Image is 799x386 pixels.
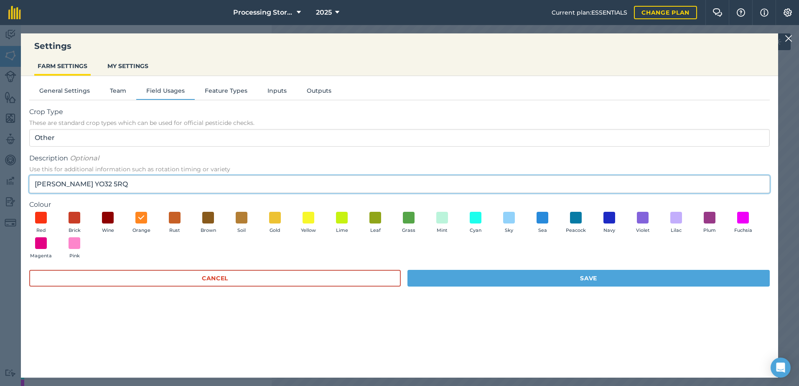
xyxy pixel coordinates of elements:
[163,212,186,234] button: Rust
[760,8,768,18] img: svg+xml;base64,PHN2ZyB4bWxucz0iaHR0cDovL3d3dy53My5vcmcvMjAwMC9zdmciIHdpZHRoPSIxNyIgaGVpZ2h0PSIxNy...
[29,86,100,99] button: General Settings
[497,212,521,234] button: Sky
[464,212,487,234] button: Cyan
[29,237,53,260] button: Magenta
[636,227,650,234] span: Violet
[137,213,145,223] img: svg+xml;base64,PHN2ZyB4bWxucz0iaHR0cDovL3d3dy53My5vcmcvMjAwMC9zdmciIHdpZHRoPSIxOCIgaGVpZ2h0PSIyNC...
[397,212,420,234] button: Grass
[634,6,697,19] a: Change plan
[196,212,220,234] button: Brown
[505,227,513,234] span: Sky
[230,212,253,234] button: Soil
[664,212,688,234] button: Lilac
[34,58,91,74] button: FARM SETTINGS
[402,227,415,234] span: Grass
[29,165,770,173] span: Use this for additional information such as rotation timing or variety
[734,227,752,234] span: Fuchsia
[237,227,246,234] span: Soil
[96,212,120,234] button: Wine
[470,227,481,234] span: Cyan
[531,212,554,234] button: Sea
[270,227,280,234] span: Gold
[29,200,770,210] label: Colour
[29,107,770,117] span: Crop Type
[771,358,791,378] div: Open Intercom Messenger
[538,227,547,234] span: Sea
[136,86,195,99] button: Field Usages
[130,212,153,234] button: Orange
[29,129,770,147] input: Start typing to search for crop type
[785,33,792,43] img: svg+xml;base64,PHN2ZyB4bWxucz0iaHR0cDovL3d3dy53My5vcmcvMjAwMC9zdmciIHdpZHRoPSIyMiIgaGVpZ2h0PSIzMC...
[104,58,152,74] button: MY SETTINGS
[21,40,778,52] h3: Settings
[336,227,348,234] span: Lime
[671,227,682,234] span: Lilac
[698,212,721,234] button: Plum
[102,227,114,234] span: Wine
[297,86,341,99] button: Outputs
[29,270,401,287] button: Cancel
[8,6,21,19] img: fieldmargin Logo
[63,212,86,234] button: Brick
[712,8,723,17] img: Two speech bubbles overlapping with the left bubble in the forefront
[552,8,627,17] span: Current plan : ESSENTIALS
[430,212,454,234] button: Mint
[364,212,387,234] button: Leaf
[29,153,770,163] span: Description
[301,227,316,234] span: Yellow
[263,212,287,234] button: Gold
[736,8,746,17] img: A question mark icon
[195,86,257,99] button: Feature Types
[330,212,354,234] button: Lime
[30,252,52,260] span: Magenta
[370,227,381,234] span: Leaf
[29,119,770,127] span: These are standard crop types which can be used for official pesticide checks.
[29,212,53,234] button: Red
[731,212,755,234] button: Fuchsia
[598,212,621,234] button: Navy
[297,212,320,234] button: Yellow
[564,212,588,234] button: Peacock
[70,154,99,162] em: Optional
[703,227,716,234] span: Plum
[63,237,86,260] button: Pink
[316,8,332,18] span: 2025
[201,227,216,234] span: Brown
[169,227,180,234] span: Rust
[783,8,793,17] img: A cog icon
[69,227,81,234] span: Brick
[233,8,293,18] span: Processing Stores
[100,86,136,99] button: Team
[36,227,46,234] span: Red
[603,227,615,234] span: Navy
[437,227,448,234] span: Mint
[257,86,297,99] button: Inputs
[631,212,654,234] button: Violet
[132,227,150,234] span: Orange
[407,270,770,287] button: Save
[69,252,80,260] span: Pink
[566,227,586,234] span: Peacock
